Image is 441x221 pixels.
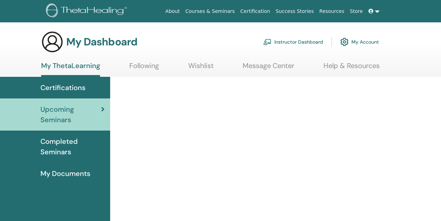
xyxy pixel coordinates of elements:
[41,31,63,53] img: generic-user-icon.jpg
[40,136,105,157] span: Completed Seminars
[263,39,272,45] img: chalkboard-teacher.svg
[40,104,101,125] span: Upcoming Seminars
[347,5,366,18] a: Store
[317,5,347,18] a: Resources
[129,61,159,75] a: Following
[340,36,349,48] img: cog.svg
[183,5,238,18] a: Courses & Seminars
[340,34,379,50] a: My Account
[162,5,182,18] a: About
[273,5,317,18] a: Success Stories
[40,168,90,179] span: My Documents
[66,36,137,48] h3: My Dashboard
[188,61,214,75] a: Wishlist
[263,34,323,50] a: Instructor Dashboard
[237,5,273,18] a: Certification
[41,61,100,77] a: My ThetaLearning
[324,61,380,75] a: Help & Resources
[243,61,294,75] a: Message Center
[40,82,85,93] span: Certifications
[46,3,129,19] img: logo.png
